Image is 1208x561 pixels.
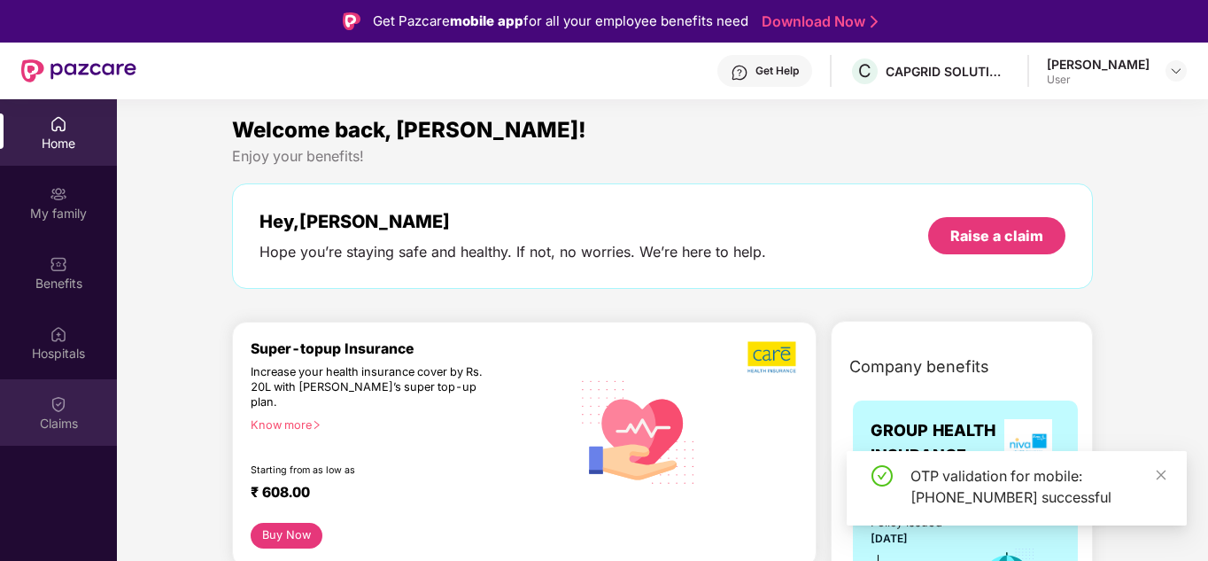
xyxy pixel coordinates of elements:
[849,355,989,379] span: Company benefits
[21,59,136,82] img: New Pazcare Logo
[232,117,586,143] span: Welcome back, [PERSON_NAME]!
[50,395,67,413] img: svg+xml;base64,PHN2ZyBpZD0iQ2xhaW0iIHhtbG5zPSJodHRwOi8vd3d3LnczLm9yZy8yMDAwL3N2ZyIgd2lkdGg9IjIwIi...
[259,243,766,261] div: Hope you’re staying safe and healthy. If not, no worries. We’re here to help.
[251,365,493,410] div: Increase your health insurance cover by Rs. 20L with [PERSON_NAME]’s super top-up plan.
[251,464,495,477] div: Starting from as low as
[50,115,67,133] img: svg+xml;base64,PHN2ZyBpZD0iSG9tZSIgeG1sbnM9Imh0dHA6Ly93d3cudzMub3JnLzIwMDAvc3ZnIiB3aWR0aD0iMjAiIG...
[50,255,67,273] img: svg+xml;base64,PHN2ZyBpZD0iQmVuZWZpdHMiIHhtbG5zPSJodHRwOi8vd3d3LnczLm9yZy8yMDAwL3N2ZyIgd2lkdGg9Ij...
[251,523,322,549] button: Buy Now
[886,63,1010,80] div: CAPGRID SOLUTIONS PRIVATE LIMITED
[871,465,893,487] span: check-circle
[950,226,1043,245] div: Raise a claim
[871,532,908,545] span: [DATE]
[762,12,872,31] a: Download Now
[343,12,360,30] img: Logo
[1047,56,1150,73] div: [PERSON_NAME]
[731,64,748,82] img: svg+xml;base64,PHN2ZyBpZD0iSGVscC0zMngzMiIgeG1sbnM9Imh0dHA6Ly93d3cudzMub3JnLzIwMDAvc3ZnIiB3aWR0aD...
[50,325,67,343] img: svg+xml;base64,PHN2ZyBpZD0iSG9zcGl0YWxzIiB4bWxucz0iaHR0cDovL3d3dy53My5vcmcvMjAwMC9zdmciIHdpZHRoPS...
[858,60,871,82] span: C
[1155,469,1167,481] span: close
[373,11,748,32] div: Get Pazcare for all your employee benefits need
[570,362,708,501] img: svg+xml;base64,PHN2ZyB4bWxucz0iaHR0cDovL3d3dy53My5vcmcvMjAwMC9zdmciIHhtbG5zOnhsaW5rPSJodHRwOi8vd3...
[312,420,321,430] span: right
[1004,419,1052,467] img: insurerLogo
[50,185,67,203] img: svg+xml;base64,PHN2ZyB3aWR0aD0iMjAiIGhlaWdodD0iMjAiIHZpZXdCb3g9IjAgMCAyMCAyMCIgZmlsbD0ibm9uZSIgeG...
[259,211,766,232] div: Hey, [PERSON_NAME]
[1047,73,1150,87] div: User
[871,12,878,31] img: Stroke
[1169,64,1183,78] img: svg+xml;base64,PHN2ZyBpZD0iRHJvcGRvd24tMzJ4MzIiIHhtbG5zPSJodHRwOi8vd3d3LnczLm9yZy8yMDAwL3N2ZyIgd2...
[747,340,798,374] img: b5dec4f62d2307b9de63beb79f102df3.png
[910,465,1165,508] div: OTP validation for mobile: [PHONE_NUMBER] successful
[251,340,570,357] div: Super-topup Insurance
[251,418,560,431] div: Know more
[251,484,553,505] div: ₹ 608.00
[871,418,996,469] span: GROUP HEALTH INSURANCE
[450,12,523,29] strong: mobile app
[232,147,1093,166] div: Enjoy your benefits!
[755,64,799,78] div: Get Help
